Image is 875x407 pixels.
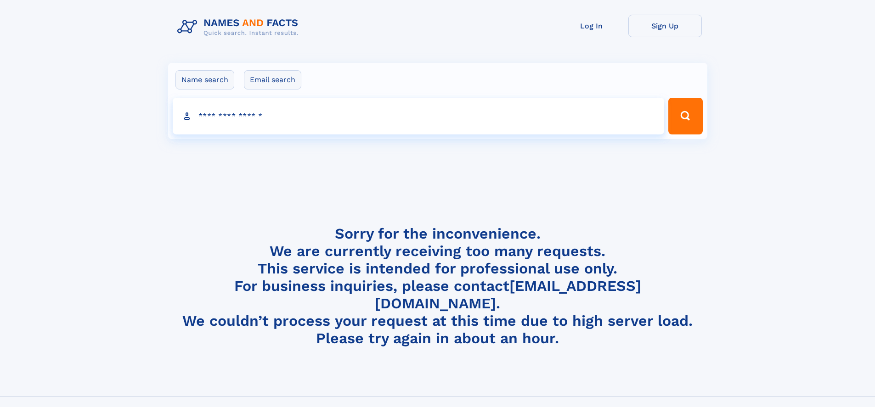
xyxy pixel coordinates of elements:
[555,15,628,37] a: Log In
[174,15,306,39] img: Logo Names and Facts
[244,70,301,89] label: Email search
[628,15,702,37] a: Sign Up
[375,277,641,312] a: [EMAIL_ADDRESS][DOMAIN_NAME]
[668,98,702,134] button: Search Button
[174,225,702,347] h4: Sorry for the inconvenience. We are currently receiving too many requests. This service is intend...
[173,98,665,134] input: search input
[175,70,234,89] label: Name search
